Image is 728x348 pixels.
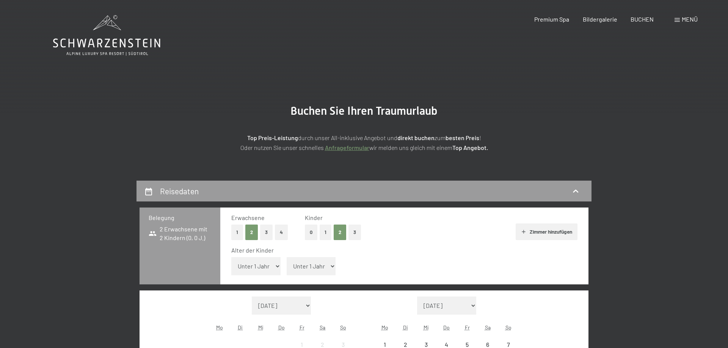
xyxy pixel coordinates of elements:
[446,134,479,141] strong: besten Preis
[149,214,211,222] h3: Belegung
[160,186,199,196] h2: Reisedaten
[305,214,323,221] span: Kinder
[231,214,265,221] span: Erwachsene
[516,223,577,240] button: Zimmer hinzufügen
[424,324,429,331] abbr: Mittwoch
[340,324,346,331] abbr: Sonntag
[334,225,346,240] button: 2
[452,144,488,151] strong: Top Angebot.
[231,246,571,254] div: Alter der Kinder
[216,324,223,331] abbr: Montag
[231,225,243,240] button: 1
[534,16,569,23] a: Premium Spa
[320,324,325,331] abbr: Samstag
[465,324,470,331] abbr: Freitag
[275,225,288,240] button: 4
[505,324,511,331] abbr: Sonntag
[174,133,554,152] p: durch unser All-inklusive Angebot und zum ! Oder nutzen Sie unser schnelles wir melden uns gleich...
[325,144,369,151] a: Anfrageformular
[238,324,243,331] abbr: Dienstag
[443,324,450,331] abbr: Donnerstag
[348,225,361,240] button: 3
[320,225,331,240] button: 1
[682,16,698,23] span: Menü
[381,324,388,331] abbr: Montag
[485,324,491,331] abbr: Samstag
[260,225,273,240] button: 3
[149,225,211,242] span: 2 Erwachsene mit 2 Kindern (0, 0 J.)
[278,324,285,331] abbr: Donnerstag
[300,324,304,331] abbr: Freitag
[403,324,408,331] abbr: Dienstag
[245,225,258,240] button: 2
[305,225,317,240] button: 0
[247,134,298,141] strong: Top Preis-Leistung
[290,104,438,117] span: Buchen Sie Ihren Traumurlaub
[258,324,264,331] abbr: Mittwoch
[397,134,435,141] strong: direkt buchen
[583,16,617,23] a: Bildergalerie
[631,16,654,23] a: BUCHEN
